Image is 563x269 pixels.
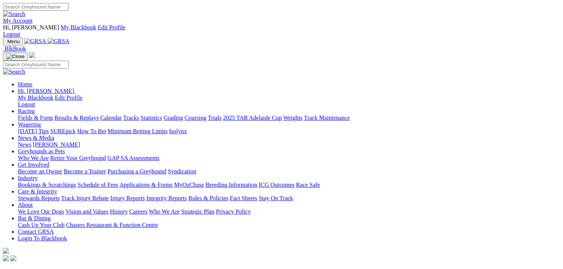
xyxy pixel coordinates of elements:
[48,38,70,45] img: GRSA
[18,235,67,241] a: Login To Blackbook
[18,195,60,201] a: Stewards Reports
[18,222,64,228] a: Cash Up Your Club
[123,115,139,121] a: Tracks
[29,52,35,58] img: logo-grsa-white.png
[18,155,560,161] div: Greyhounds as Pets
[18,182,560,188] div: Industry
[18,148,65,154] a: Greyhounds as Pets
[108,155,160,161] a: GAP SA Assessments
[18,88,74,94] span: Hi, [PERSON_NAME]
[18,115,53,121] a: Fields & Form
[3,61,69,68] input: Search
[174,182,204,188] a: MyOzChase
[223,115,282,121] a: 2025 TAB Adelaide Cup
[3,45,26,52] a: BlkBook
[259,195,293,201] a: Stay On Track
[65,208,108,215] a: Vision and Values
[230,195,257,201] a: Fact Sheets
[188,195,228,201] a: Rules & Policies
[283,115,303,121] a: Weights
[18,215,51,221] a: Bar & Dining
[18,208,64,215] a: We Love Our Dogs
[108,168,166,174] a: Purchasing a Greyhound
[3,17,33,24] a: My Account
[18,228,54,235] a: Contact GRSA
[3,255,9,261] img: facebook.svg
[3,68,25,75] img: Search
[3,52,28,61] button: Toggle navigation
[108,128,167,134] a: Minimum Betting Limits
[18,121,41,128] a: Wagering
[3,3,69,11] input: Search
[54,115,99,121] a: Results & Replays
[3,31,20,37] a: Logout
[50,128,76,134] a: SUREpick
[110,195,145,201] a: Injury Reports
[304,115,350,121] a: Track Maintenance
[119,182,173,188] a: Applications & Forms
[18,182,76,188] a: Bookings & Scratchings
[66,222,158,228] a: Chasers Restaurant & Function Centre
[185,115,207,121] a: Coursing
[3,11,25,17] img: Search
[296,182,320,188] a: Race Safe
[18,188,57,195] a: Care & Integrity
[7,39,20,44] span: Menu
[18,135,54,141] a: News & Media
[18,168,560,175] div: Get Involved
[18,208,560,215] div: About
[18,128,49,134] a: [DATE] Tips
[18,108,35,114] a: Racing
[18,141,31,148] a: News
[6,54,25,60] img: Close
[18,95,54,101] a: My Blackbook
[18,195,560,202] div: Care & Integrity
[18,128,560,135] div: Wagering
[18,101,35,108] a: Logout
[259,182,294,188] a: ICG Outcomes
[61,24,96,31] a: My Blackbook
[18,115,560,121] div: Racing
[110,208,128,215] a: History
[50,155,106,161] a: Retire Your Greyhound
[146,195,187,201] a: Integrity Reports
[4,45,26,52] span: BlkBook
[33,141,80,148] a: [PERSON_NAME]
[18,161,49,168] a: Get Involved
[169,128,187,134] a: Isolynx
[18,155,49,161] a: Who We Are
[18,81,32,87] a: Home
[18,168,62,174] a: Become an Owner
[141,115,162,121] a: Statistics
[216,208,251,215] a: Privacy Policy
[181,208,214,215] a: Strategic Plan
[208,115,221,121] a: Trials
[164,115,183,121] a: Grading
[3,24,560,38] div: My Account
[55,95,83,101] a: Edit Profile
[18,95,560,108] div: Hi, [PERSON_NAME]
[10,255,16,261] img: twitter.svg
[3,38,23,45] button: Toggle navigation
[64,168,106,174] a: Become a Trainer
[149,208,180,215] a: Who We Are
[18,88,76,94] a: Hi, [PERSON_NAME]
[205,182,257,188] a: Breeding Information
[24,38,46,45] img: GRSA
[168,168,196,174] a: Syndication
[98,24,125,31] a: Edit Profile
[18,141,560,148] div: News & Media
[61,195,109,201] a: Track Injury Rebate
[77,128,106,134] a: How To Bet
[100,115,122,121] a: Calendar
[3,24,59,31] span: Hi, [PERSON_NAME]
[18,175,38,181] a: Industry
[129,208,147,215] a: Careers
[18,222,560,228] div: Bar & Dining
[77,182,118,188] a: Schedule of Fees
[3,248,9,254] img: logo-grsa-white.png
[18,202,33,208] a: About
